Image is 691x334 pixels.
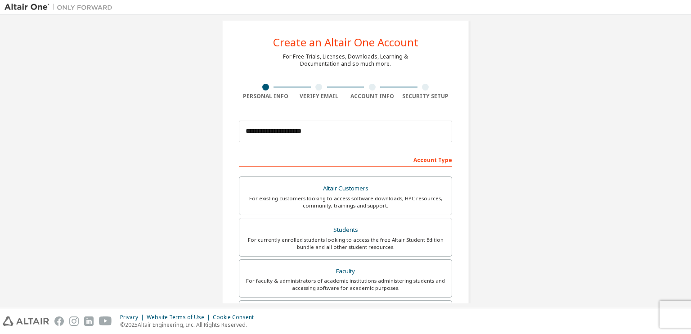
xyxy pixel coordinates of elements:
img: linkedin.svg [84,316,94,326]
div: For existing customers looking to access software downloads, HPC resources, community, trainings ... [245,195,446,209]
p: © 2025 Altair Engineering, Inc. All Rights Reserved. [120,321,259,329]
img: youtube.svg [99,316,112,326]
div: Faculty [245,265,446,278]
div: Students [245,224,446,236]
div: For faculty & administrators of academic institutions administering students and accessing softwa... [245,277,446,292]
div: Account Info [345,93,399,100]
div: Privacy [120,314,147,321]
div: Cookie Consent [213,314,259,321]
div: Website Terms of Use [147,314,213,321]
div: For currently enrolled students looking to access the free Altair Student Edition bundle and all ... [245,236,446,251]
div: For Free Trials, Licenses, Downloads, Learning & Documentation and so much more. [283,53,408,68]
img: instagram.svg [69,316,79,326]
div: Personal Info [239,93,292,100]
div: Verify Email [292,93,346,100]
div: Altair Customers [245,182,446,195]
img: altair_logo.svg [3,316,49,326]
img: facebook.svg [54,316,64,326]
div: Security Setup [399,93,453,100]
div: Account Type [239,152,452,167]
div: Create an Altair One Account [273,37,418,48]
img: Altair One [4,3,117,12]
